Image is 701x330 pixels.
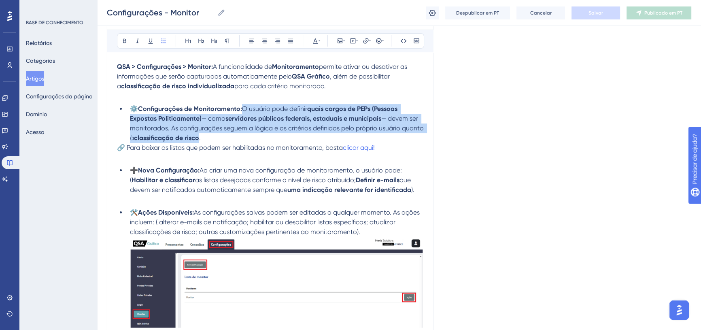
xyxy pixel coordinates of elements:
button: Salvar [571,6,620,19]
iframe: Iniciador do Assistente de IA do UserGuiding [667,298,691,322]
button: Relatórios [26,36,52,50]
input: Nome do artigo [107,7,214,18]
button: Cancelar [516,6,565,19]
font: Relatórios [26,40,52,46]
span: 🔗 Para baixar as listas que podem ser habilitadas no monitoramento, basta [117,144,343,151]
strong: QSA > Configurações > Monitor: [117,63,213,70]
strong: classificação de risco individualizada [121,82,234,90]
font: Categorias [26,57,55,64]
span: — como [202,115,225,122]
strong: QSA Gráfico [292,72,330,80]
span: ). [411,186,414,194]
font: Despublicar em PT [456,10,499,16]
strong: servidores públicos federais, estaduais e municipais [225,115,381,122]
font: Domínio [26,111,47,117]
span: As configurações salvas podem ser editadas a qualquer momento. As ações incluem: ( alterar e-mail... [130,209,421,236]
span: 🛠️ [130,209,138,216]
font: Precisar de ajuda? [19,4,70,10]
strong: Nova Configuração: [138,166,200,174]
span: A funcionalidade de [213,63,272,70]
strong: Habilitar e classificar [132,176,195,184]
strong: classificação de risco [134,134,199,142]
strong: Monitoramento [272,63,319,70]
font: Salvar [588,10,603,16]
font: Artigos [26,75,44,82]
font: Configurações da página [26,93,93,100]
button: Categorias [26,53,55,68]
font: BASE DE CONHECIMENTO [26,20,83,26]
button: Acesso [26,125,44,139]
strong: Configurações de Monitoramento: [138,105,242,113]
span: Ao criar uma nova configuração de monitoramento, o usuário pode: ( [130,166,404,184]
span: — devem ser monitorados. As configurações seguem a lógica e os critérios definidos pelo próprio u... [130,115,425,142]
span: ⚙️ [130,105,138,113]
span: para cada critério monitorado. [234,82,326,90]
strong: uma indicação relevante for identificada [287,186,411,194]
font: Publicado em PT [644,10,682,16]
span: O usuário pode definir [242,105,307,113]
span: . [199,134,201,142]
a: clicar aqui! [343,144,375,151]
strong: Definir e-mails [356,176,399,184]
font: Acesso [26,129,44,135]
button: Configurações da página [26,89,93,104]
button: Artigos [26,71,44,86]
span: as listas desejadas conforme o nível de risco atribuído; [195,176,356,184]
button: Domínio [26,107,47,121]
strong: Ações Disponíveis: [138,209,194,216]
button: Despublicar em PT [445,6,510,19]
button: Publicado em PT [627,6,691,19]
font: Cancelar [530,10,552,16]
span: ➕ [130,166,138,174]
